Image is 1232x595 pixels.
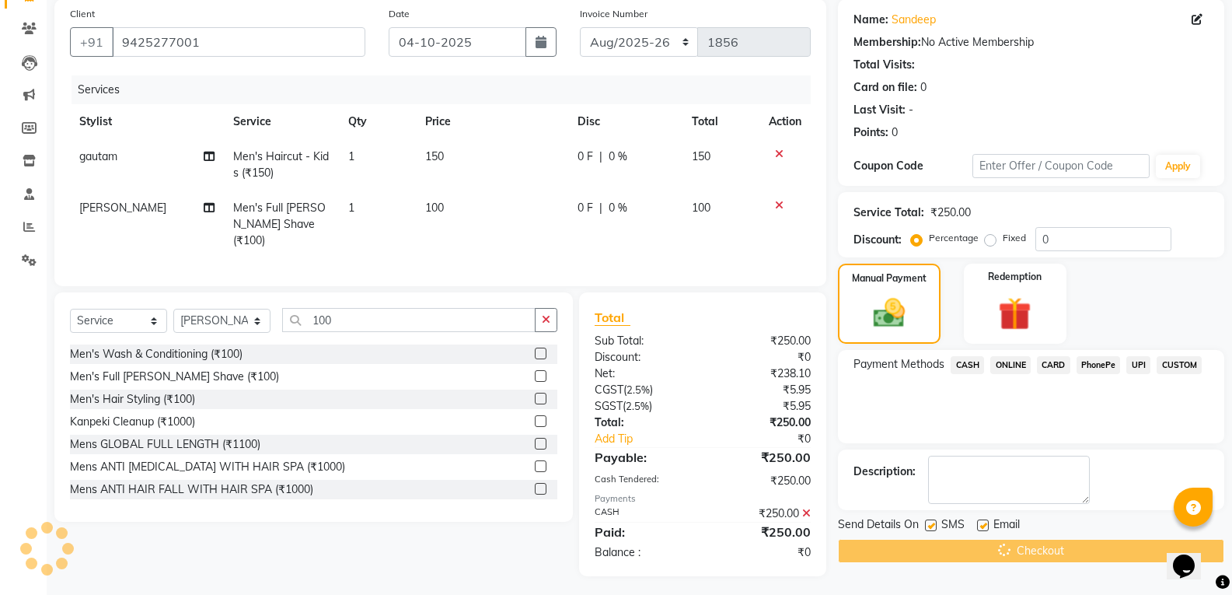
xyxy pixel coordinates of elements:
div: - [909,102,913,118]
button: Apply [1156,155,1200,178]
div: ₹250.00 [703,415,822,431]
iframe: chat widget [1167,533,1216,579]
div: ₹250.00 [703,523,822,541]
th: Stylist [70,104,224,139]
span: [PERSON_NAME] [79,201,166,215]
div: Service Total: [853,205,924,221]
div: CASH [583,506,703,522]
span: Total [595,310,630,326]
div: Paid: [583,523,703,541]
div: Points: [853,124,888,141]
div: Balance : [583,544,703,561]
div: Services [72,75,822,104]
div: Mens ANTI [MEDICAL_DATA] WITH HAIR SPA (₹1000) [70,459,345,475]
div: Kanpeki Cleanup (₹1000) [70,414,195,430]
span: CARD [1037,356,1070,374]
button: +91 [70,27,113,57]
span: 150 [425,149,444,163]
div: ₹0 [703,544,822,561]
div: Men's Hair Styling (₹100) [70,391,195,408]
a: Add Tip [583,431,723,447]
div: ( ) [583,398,703,415]
div: Net: [583,366,703,382]
img: _gift.svg [988,293,1042,334]
span: Men's Full [PERSON_NAME] Shave (₹100) [233,201,326,247]
span: CGST [595,383,623,397]
img: _cash.svg [864,295,915,331]
div: ( ) [583,382,703,398]
div: Total: [583,415,703,431]
div: ₹5.95 [703,398,822,415]
label: Client [70,7,95,21]
div: ₹0 [703,349,822,366]
span: 1 [348,201,354,215]
div: ₹250.00 [930,205,971,221]
div: 0 [920,79,927,96]
span: 1 [348,149,354,163]
span: 100 [425,201,444,215]
div: Card on file: [853,79,917,96]
div: Men's Full [PERSON_NAME] Shave (₹100) [70,369,279,385]
div: Name: [853,12,888,28]
span: SGST [595,399,623,413]
span: UPI [1126,356,1150,374]
label: Fixed [1003,231,1026,245]
div: Mens ANTI HAIR FALL WITH HAIR SPA (₹1000) [70,481,313,498]
span: Men's Haircut - Kids (₹150) [233,149,329,180]
label: Percentage [929,231,979,245]
div: Sub Total: [583,333,703,349]
div: Total Visits: [853,57,915,73]
span: gautam [79,149,117,163]
span: 0 % [609,149,627,165]
span: 100 [692,201,710,215]
span: 0 F [578,149,593,165]
div: ₹250.00 [703,333,822,349]
span: | [599,149,602,165]
label: Invoice Number [580,7,647,21]
span: 0 F [578,200,593,216]
div: ₹0 [723,431,822,447]
div: Payments [595,492,811,506]
span: SMS [941,516,965,536]
div: Description: [853,464,916,480]
div: 0 [892,124,898,141]
span: Payment Methods [853,356,944,373]
div: Coupon Code [853,158,972,174]
span: 150 [692,149,710,163]
div: Men's Wash & Conditioning (₹100) [70,346,243,362]
span: CASH [951,356,984,374]
span: Send Details On [838,516,919,536]
th: Disc [568,104,683,139]
span: | [599,200,602,216]
label: Redemption [988,270,1042,284]
div: ₹250.00 [703,473,822,489]
label: Date [389,7,410,21]
th: Qty [339,104,416,139]
a: Sandeep [892,12,936,28]
div: Last Visit: [853,102,906,118]
input: Search or Scan [282,308,536,332]
div: Discount: [853,232,902,248]
th: Service [224,104,339,139]
div: ₹5.95 [703,382,822,398]
span: 2.5% [626,400,649,412]
span: Email [993,516,1020,536]
span: PhonePe [1077,356,1121,374]
span: CUSTOM [1157,356,1202,374]
div: No Active Membership [853,34,1209,51]
div: Payable: [583,448,703,467]
div: Discount: [583,349,703,366]
div: ₹238.10 [703,366,822,382]
span: 2.5% [626,383,650,396]
th: Price [416,104,568,139]
div: Membership: [853,34,921,51]
div: Cash Tendered: [583,473,703,489]
label: Manual Payment [852,271,927,285]
input: Enter Offer / Coupon Code [972,154,1150,178]
div: ₹250.00 [703,448,822,467]
span: 0 % [609,200,627,216]
div: Mens GLOBAL FULL LENGTH (₹1100) [70,436,260,453]
span: ONLINE [990,356,1031,374]
div: ₹250.00 [703,506,822,522]
th: Total [682,104,759,139]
